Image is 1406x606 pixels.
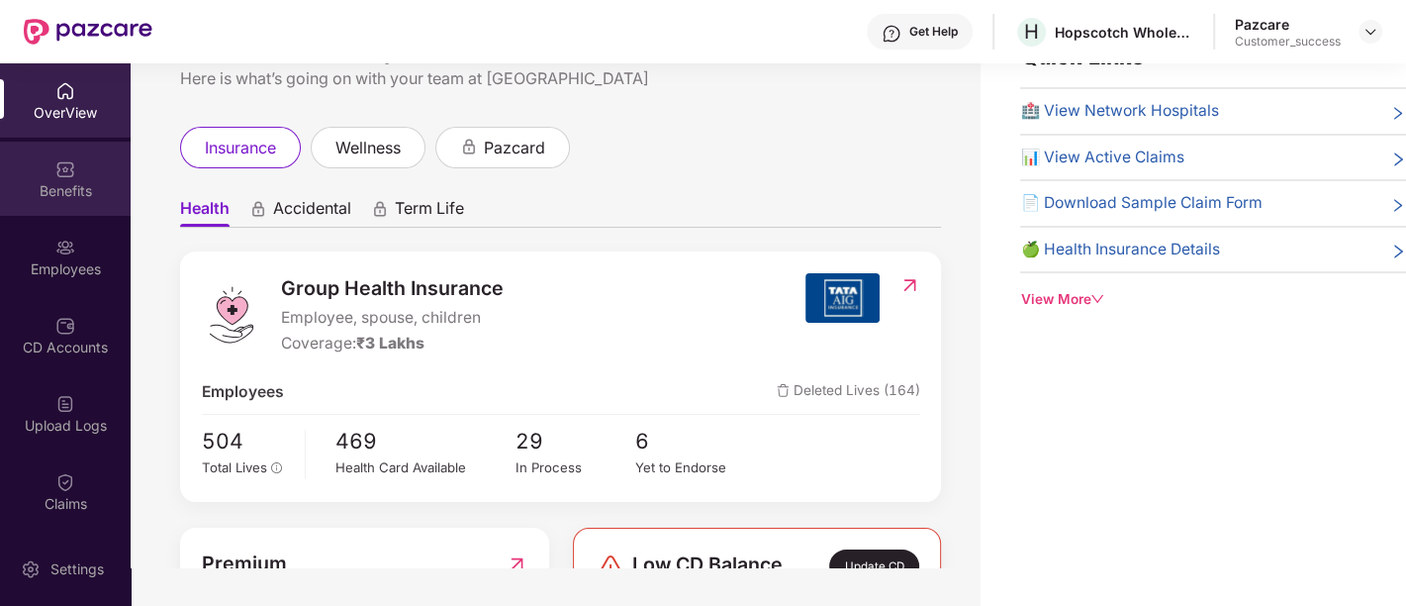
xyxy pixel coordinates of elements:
div: Customer_success [1235,34,1341,50]
span: H [1024,20,1039,44]
span: Health [180,198,230,227]
img: svg+xml;base64,PHN2ZyBpZD0iQ0RfQWNjb3VudHMiIGRhdGEtbmFtZT0iQ0QgQWNjb3VudHMiIHhtbG5zPSJodHRwOi8vd3... [55,316,75,336]
div: Yet to Endorse [635,457,755,478]
img: svg+xml;base64,PHN2ZyBpZD0iRW1wbG95ZWVzIiB4bWxucz0iaHR0cDovL3d3dy53My5vcmcvMjAwMC9zdmciIHdpZHRoPS... [55,238,75,257]
div: Pazcare [1235,15,1341,34]
span: 6 [635,425,755,457]
div: animation [249,200,267,218]
img: deleteIcon [777,384,790,397]
img: svg+xml;base64,PHN2ZyBpZD0iQmVuZWZpdHMiIHhtbG5zPSJodHRwOi8vd3d3LnczLm9yZy8yMDAwL3N2ZyIgd2lkdGg9Ij... [55,159,75,179]
div: Coverage: [281,332,504,356]
span: 29 [516,425,635,457]
div: Here is what’s going on with your team at [GEOGRAPHIC_DATA] [180,66,941,91]
img: svg+xml;base64,PHN2ZyBpZD0iRHJvcGRvd24tMzJ4MzIiIHhtbG5zPSJodHRwOi8vd3d3LnczLm9yZy8yMDAwL3N2ZyIgd2... [1362,24,1378,40]
span: Accidental [273,198,351,227]
span: 504 [202,425,292,457]
span: pazcard [484,136,545,160]
span: right [1390,103,1406,124]
span: Total Lives [202,459,267,475]
span: 📄 Download Sample Claim Form [1020,191,1262,216]
img: svg+xml;base64,PHN2ZyBpZD0iQ2xhaW0iIHhtbG5zPSJodHRwOi8vd3d3LnczLm9yZy8yMDAwL3N2ZyIgd2lkdGg9IjIwIi... [55,472,75,492]
span: info-circle [271,462,283,474]
span: 🍏 Health Insurance Details [1020,238,1219,262]
span: Premium [202,549,287,579]
img: RedirectIcon [507,549,527,579]
span: Employee, spouse, children [281,306,504,331]
img: insurerIcon [805,273,880,323]
img: RedirectIcon [899,275,920,295]
span: Employees [202,380,284,405]
span: 469 [335,425,516,457]
img: logo [202,285,261,345]
span: right [1390,150,1406,170]
img: svg+xml;base64,PHN2ZyBpZD0iVXBsb2FkX0xvZ3MiIGRhdGEtbmFtZT0iVXBsb2FkIExvZ3MiIHhtbG5zPSJodHRwOi8vd3... [55,394,75,414]
span: Term Life [395,198,464,227]
span: insurance [205,136,276,160]
span: Group Health Insurance [281,273,504,304]
span: ₹3 Lakhs [356,334,424,353]
div: Get Help [909,24,958,40]
span: 🏥 View Network Hospitals [1020,99,1218,124]
img: svg+xml;base64,PHN2ZyBpZD0iSGVscC0zMngzMiIgeG1sbnM9Imh0dHA6Ly93d3cudzMub3JnLzIwMDAvc3ZnIiB3aWR0aD... [882,24,901,44]
span: right [1390,195,1406,216]
span: wellness [335,136,401,160]
img: svg+xml;base64,PHN2ZyBpZD0iRGFuZ2VyLTMyeDMyIiB4bWxucz0iaHR0cDovL3d3dy53My5vcmcvMjAwMC9zdmciIHdpZH... [595,552,626,583]
span: Low CD Balance [632,550,783,583]
div: Settings [45,559,110,579]
span: 📊 View Active Claims [1020,146,1183,170]
div: animation [371,200,389,218]
div: Update CD [829,550,918,583]
div: animation [460,138,478,155]
span: Deleted Lives (164) [777,380,920,405]
div: View More [1020,289,1406,310]
div: Health Card Available [335,457,516,478]
span: right [1390,242,1406,262]
img: svg+xml;base64,PHN2ZyBpZD0iU2V0dGluZy0yMHgyMCIgeG1sbnM9Imh0dHA6Ly93d3cudzMub3JnLzIwMDAvc3ZnIiB3aW... [21,559,41,579]
img: svg+xml;base64,PHN2ZyBpZD0iSG9tZSIgeG1sbnM9Imh0dHA6Ly93d3cudzMub3JnLzIwMDAvc3ZnIiB3aWR0aD0iMjAiIG... [55,81,75,101]
img: New Pazcare Logo [24,19,152,45]
div: Hopscotch Wholesale Trading Private Limited [1055,23,1193,42]
span: down [1090,292,1104,306]
div: In Process [516,457,635,478]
